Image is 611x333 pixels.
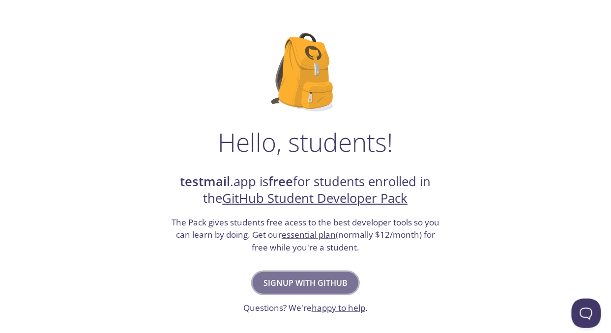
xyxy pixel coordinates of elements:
[171,173,441,207] h2: .app is for students enrolled in the
[180,173,231,190] strong: testmail
[282,229,336,240] a: essential plan
[263,276,348,290] span: Signup with GitHub
[271,33,340,111] img: github-student-backpack.png
[253,272,358,294] button: Signup with GitHub
[312,302,365,313] a: happy to help
[218,127,393,157] h1: Hello, students!
[269,173,293,190] strong: free
[171,216,441,254] h3: The Pack gives students free acess to the best developer tools so you can learn by doing. Get our...
[572,299,601,328] iframe: Help Scout Beacon - Open
[223,190,408,207] a: GitHub Student Developer Pack
[243,302,368,314] h3: Questions? We're .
